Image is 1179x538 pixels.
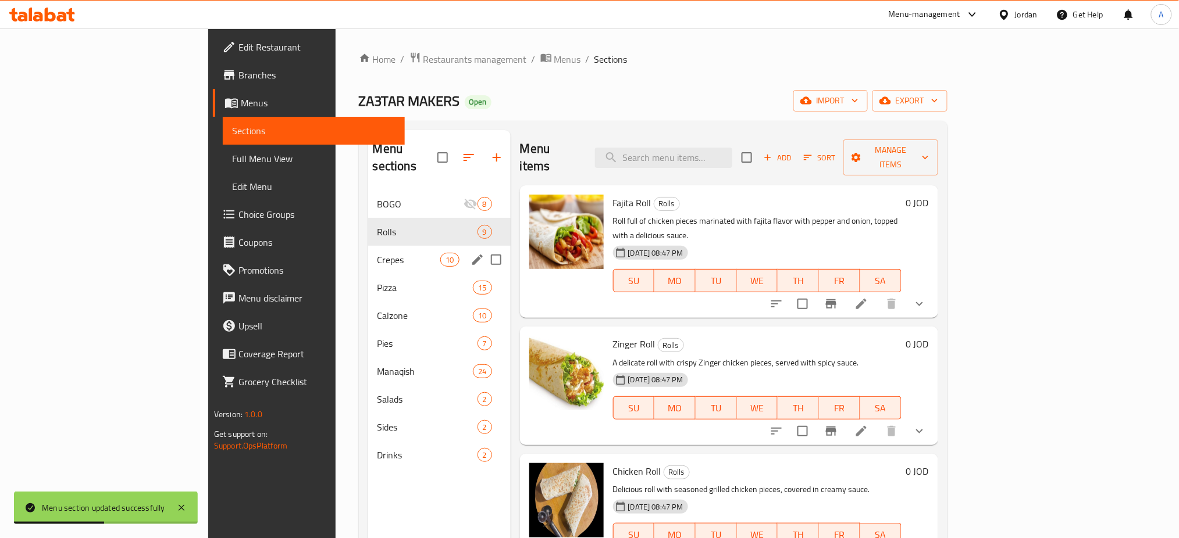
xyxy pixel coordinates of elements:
[213,200,405,228] a: Choice Groups
[824,400,856,417] span: FR
[455,144,483,171] span: Sort sections
[377,420,478,434] span: Sides
[423,52,527,66] span: Restaurants management
[759,149,796,167] button: Add
[377,281,473,295] div: Pizza
[223,145,405,173] a: Full Menu View
[238,68,396,82] span: Branches
[664,465,689,479] span: Rolls
[213,340,405,368] a: Coverage Report
[763,290,790,318] button: sort-choices
[817,417,845,445] button: Branch-specific-item
[529,463,604,537] img: Chicken Roll
[618,272,650,289] span: SU
[658,339,683,352] span: Rolls
[696,396,737,419] button: TU
[742,272,774,289] span: WE
[223,173,405,200] a: Edit Menu
[854,297,868,311] a: Edit menu item
[377,336,478,350] span: Pies
[759,149,796,167] span: Add item
[377,309,473,322] div: Calzone
[865,400,897,417] span: SA
[478,227,491,238] span: 9
[1015,8,1038,21] div: Jordan
[359,88,460,114] span: ZA3TAR MAKERS
[473,281,491,295] div: items
[613,335,656,353] span: Zinger Roll
[654,197,679,210] span: Rolls
[906,290,934,318] button: show more
[377,392,478,406] span: Salads
[793,90,868,112] button: import
[368,185,511,474] nav: Menu sections
[213,61,405,89] a: Branches
[368,413,511,441] div: Sides2
[817,290,845,318] button: Branch-specific-item
[782,400,814,417] span: TH
[478,448,492,462] div: items
[696,269,737,292] button: TU
[843,139,938,175] button: Manage items
[613,356,902,370] p: A delicate roll with crispy Zinger chicken pieces, served with spicy sauce.
[654,269,696,292] button: MO
[658,338,684,352] div: Rolls
[430,145,455,170] span: Select all sections
[872,90,948,112] button: export
[368,329,511,357] div: Pies7
[624,248,688,259] span: [DATE] 08:47 PM
[377,448,478,462] div: Drinks
[465,95,491,109] div: Open
[469,251,486,268] button: edit
[613,269,655,292] button: SU
[238,207,396,221] span: Choice Groups
[819,269,860,292] button: FR
[762,151,793,164] span: Add
[238,375,396,389] span: Grocery Checklist
[801,149,839,167] button: Sort
[860,269,902,292] button: SA
[223,117,405,145] a: Sections
[735,145,759,170] span: Select section
[478,392,492,406] div: items
[478,225,492,239] div: items
[377,225,478,239] span: Rolls
[889,8,960,21] div: Menu-management
[742,400,774,417] span: WE
[42,501,165,514] div: Menu section updated successfully
[906,417,934,445] button: show more
[232,152,396,166] span: Full Menu View
[241,96,396,110] span: Menus
[232,180,396,193] span: Edit Menu
[913,297,927,311] svg: Show Choices
[214,438,288,453] a: Support.OpsPlatform
[473,310,491,321] span: 10
[624,374,688,385] span: [DATE] 08:47 PM
[377,364,473,378] span: Manaqish
[824,272,856,289] span: FR
[790,419,815,443] span: Select to update
[613,396,655,419] button: SU
[368,302,511,329] div: Calzone10
[238,263,396,277] span: Promotions
[213,89,405,117] a: Menus
[473,282,491,293] span: 15
[478,394,491,405] span: 2
[214,426,268,442] span: Get support on:
[213,228,405,256] a: Coupons
[853,143,929,172] span: Manage items
[763,417,790,445] button: sort-choices
[913,424,927,438] svg: Show Choices
[854,424,868,438] a: Edit menu item
[1159,8,1164,21] span: A
[624,501,688,512] span: [DATE] 08:47 PM
[659,272,691,289] span: MO
[782,272,814,289] span: TH
[654,197,680,211] div: Rolls
[473,364,491,378] div: items
[700,272,732,289] span: TU
[213,33,405,61] a: Edit Restaurant
[368,385,511,413] div: Salads2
